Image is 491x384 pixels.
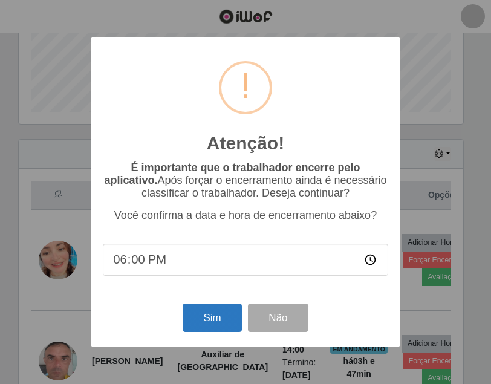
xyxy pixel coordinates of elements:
[103,161,388,200] p: Após forçar o encerramento ainda é necessário classificar o trabalhador. Deseja continuar?
[248,304,308,332] button: Não
[103,209,388,222] p: Você confirma a data e hora de encerramento abaixo?
[104,161,360,186] b: É importante que o trabalhador encerre pelo aplicativo.
[207,132,284,154] h2: Atenção!
[183,304,241,332] button: Sim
